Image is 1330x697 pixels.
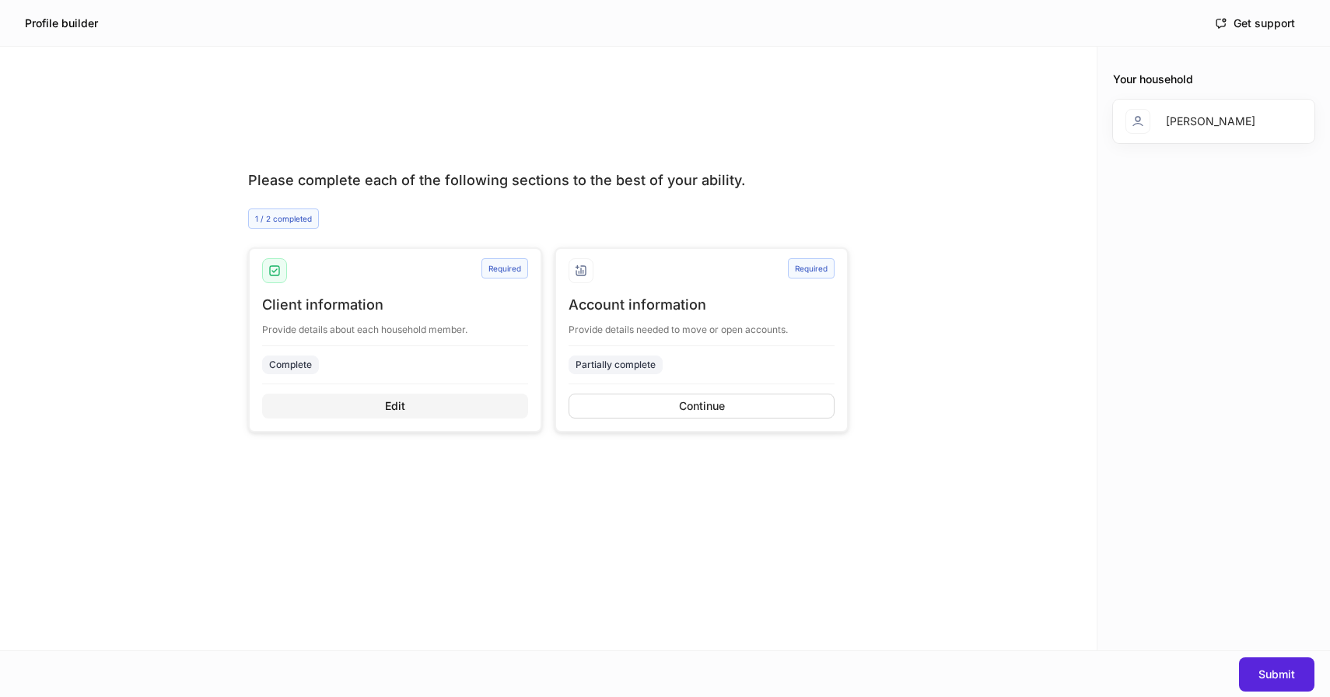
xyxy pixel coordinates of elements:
div: Submit [1258,667,1295,682]
button: Continue [569,394,835,419]
div: Required [788,258,835,278]
div: Required [481,258,528,278]
h5: Profile builder [25,16,98,31]
div: Provide details about each household member. [262,314,528,336]
div: Continue [679,398,725,414]
div: Client information [262,296,528,314]
div: Please complete each of the following sections to the best of your ability. [248,171,849,190]
div: Your household [1113,72,1314,87]
button: Submit [1239,657,1314,692]
div: Edit [385,398,405,414]
div: Get support [1234,16,1295,31]
div: Account information [569,296,835,314]
button: Edit [262,394,528,419]
div: Partially complete [576,357,656,372]
button: Get support [1205,11,1305,36]
div: 1 / 2 completed [248,208,319,229]
div: Complete [269,357,312,372]
div: [PERSON_NAME] [1166,114,1255,129]
div: Provide details needed to move or open accounts. [569,314,835,336]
